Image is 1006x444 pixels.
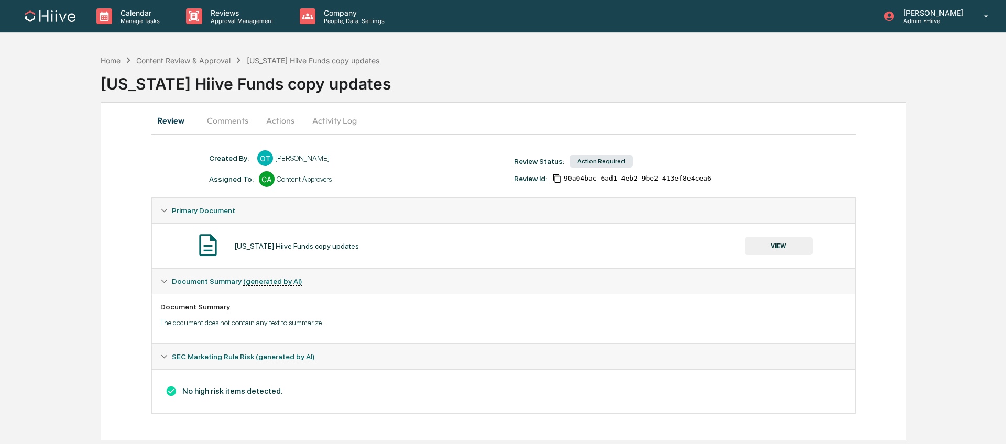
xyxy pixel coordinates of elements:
[234,242,359,250] div: [US_STATE] Hiive Funds copy updates
[160,385,847,397] h3: No high risk items detected.
[152,369,855,413] div: Document Summary (generated by AI)
[152,223,855,268] div: Primary Document
[160,318,847,327] p: The document does not contain any text to summarize.
[152,198,855,223] div: Primary Document
[247,56,379,65] div: [US_STATE] Hiive Funds copy updates
[256,352,315,361] u: (generated by AI)
[152,344,855,369] div: SEC Marketing Rule Risk (generated by AI)
[275,154,330,162] div: [PERSON_NAME]
[112,8,165,17] p: Calendar
[895,8,969,17] p: [PERSON_NAME]
[136,56,231,65] div: Content Review & Approval
[202,8,279,17] p: Reviews
[745,237,813,255] button: VIEW
[172,206,235,215] span: Primary Document
[202,17,279,25] p: Approval Management
[514,174,547,183] div: Review Id:
[570,155,633,168] div: Action Required
[172,277,302,285] span: Document Summary
[151,108,856,133] div: secondary tabs example
[209,175,254,183] div: Assigned To:
[259,171,275,187] div: CA
[304,108,365,133] button: Activity Log
[895,17,969,25] p: Admin • Hiive
[25,10,75,22] img: logo
[160,303,847,311] div: Document Summary
[277,175,332,183] div: Content Approvers
[552,174,562,183] span: Copy Id
[243,277,302,286] u: (generated by AI)
[564,174,712,183] span: 90a04bac-6ad1-4eb2-9be2-413ef8e4cea6
[172,352,315,361] span: SEC Marketing Rule Risk
[151,108,199,133] button: Review
[112,17,165,25] p: Manage Tasks
[152,294,855,343] div: Document Summary (generated by AI)
[315,8,390,17] p: Company
[514,157,564,165] div: Review Status:
[152,269,855,294] div: Document Summary (generated by AI)
[195,232,221,258] img: Document Icon
[315,17,390,25] p: People, Data, Settings
[209,154,252,162] div: Created By: ‎ ‎
[257,108,304,133] button: Actions
[101,66,1006,93] div: [US_STATE] Hiive Funds copy updates
[257,150,273,166] div: OT
[199,108,257,133] button: Comments
[101,56,121,65] div: Home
